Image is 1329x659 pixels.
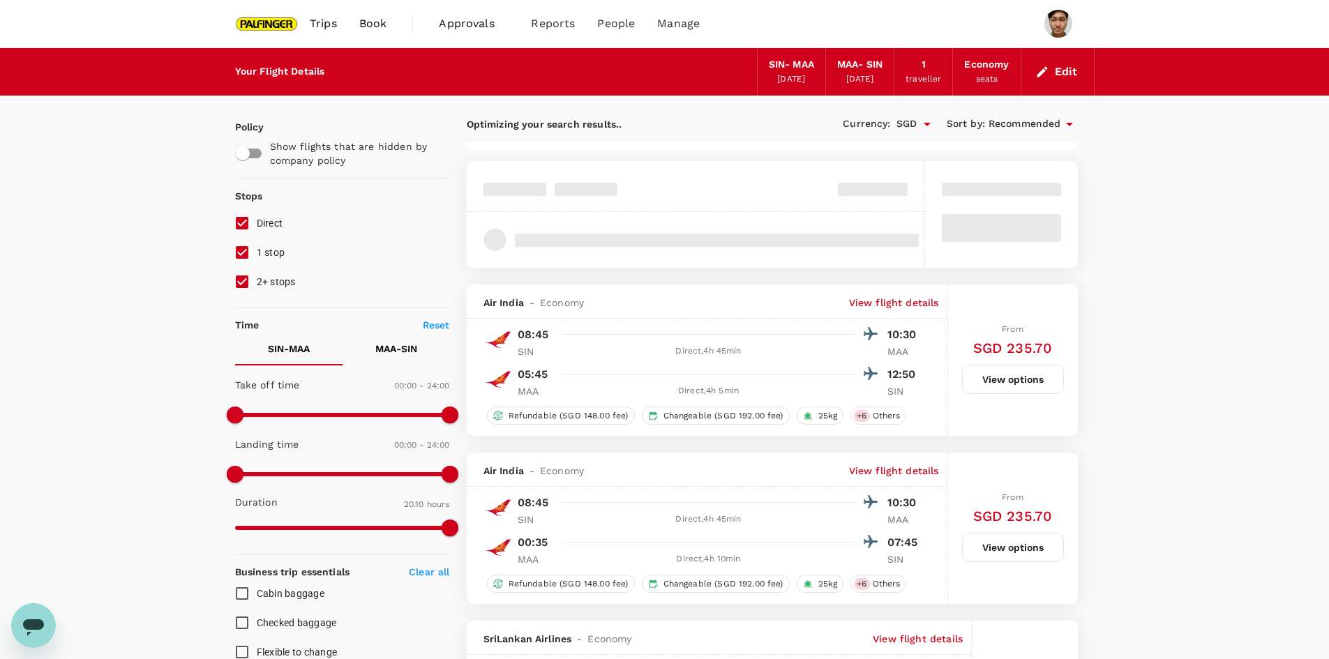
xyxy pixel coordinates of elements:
[257,646,338,658] span: Flexible to change
[483,464,524,478] span: Air India
[597,15,635,32] span: People
[518,494,549,511] p: 08:45
[906,73,941,86] div: traveller
[887,534,922,551] p: 07:45
[887,552,922,566] p: SIN
[917,114,937,134] button: Open
[394,440,450,450] span: 00:00 - 24:00
[518,384,553,398] p: MAA
[518,344,553,358] p: SIN
[887,326,922,343] p: 10:30
[962,365,1064,394] button: View options
[797,575,844,593] div: 25kg
[235,378,300,392] p: Take off time
[409,565,449,579] p: Clear all
[837,57,883,73] div: MAA - SIN
[887,494,922,511] p: 10:30
[518,552,553,566] p: MAA
[922,57,926,73] div: 1
[850,575,906,593] div: +6Others
[11,603,56,648] iframe: Button to launch messaging window
[887,384,922,398] p: SIN
[518,513,553,527] p: SIN
[1002,492,1023,502] span: From
[873,632,963,646] p: View flight details
[777,73,805,86] div: [DATE]
[483,365,511,393] img: AI
[235,190,263,202] strong: Stops
[587,632,631,646] span: Economy
[642,575,790,593] div: Changeable (SGD 192.00 fee)
[483,296,524,310] span: Air India
[268,342,310,356] p: SIN - MAA
[235,566,350,577] strong: Business trip essentials
[483,494,511,522] img: AI
[867,410,906,422] span: Others
[887,366,922,383] p: 12:50
[769,57,814,73] div: SIN - MAA
[394,381,450,391] span: 00:00 - 24:00
[849,296,939,310] p: View flight details
[487,575,635,593] div: Refundable (SGD 148.00 fee)
[973,505,1053,527] h6: SGD 235.70
[561,513,857,527] div: Direct , 4h 45min
[540,296,584,310] span: Economy
[561,552,857,566] div: Direct , 4h 10min
[854,578,869,590] span: + 6
[483,533,511,561] img: AI
[947,116,985,132] span: Sort by :
[518,326,549,343] p: 08:45
[518,366,548,383] p: 05:45
[964,57,1009,73] div: Economy
[524,464,540,478] span: -
[235,64,325,79] div: Your Flight Details
[483,632,572,646] span: SriLankan Airlines
[531,15,575,32] span: Reports
[813,410,843,422] span: 25kg
[843,116,890,132] span: Currency :
[1033,61,1083,83] button: Edit
[257,247,285,258] span: 1 stop
[571,632,587,646] span: -
[487,407,635,425] div: Refundable (SGD 148.00 fee)
[467,117,772,131] p: Optimizing your search results..
[270,139,440,167] p: Show flights that are hidden by company policy
[235,8,299,39] img: Palfinger Asia Pacific Pte Ltd
[846,73,874,86] div: [DATE]
[503,578,634,590] span: Refundable (SGD 148.00 fee)
[849,464,939,478] p: View flight details
[658,578,789,590] span: Changeable (SGD 192.00 fee)
[976,73,998,86] div: seats
[561,344,857,358] div: Direct , 4h 45min
[257,218,283,229] span: Direct
[524,296,540,310] span: -
[854,410,869,422] span: + 6
[310,15,337,32] span: Trips
[797,407,844,425] div: 25kg
[657,15,700,32] span: Manage
[375,342,417,356] p: MAA - SIN
[887,513,922,527] p: MAA
[989,116,1061,132] span: Recommended
[235,318,260,332] p: Time
[850,407,906,425] div: +6Others
[503,410,634,422] span: Refundable (SGD 148.00 fee)
[423,318,450,332] p: Reset
[257,276,296,287] span: 2+ stops
[1002,324,1023,334] span: From
[540,464,584,478] span: Economy
[257,588,324,599] span: Cabin baggage
[813,578,843,590] span: 25kg
[439,15,509,32] span: Approvals
[235,120,248,134] p: Policy
[1044,10,1072,38] img: Zhi Kai Loh
[235,437,299,451] p: Landing time
[257,617,337,628] span: Checked baggage
[561,384,857,398] div: Direct , 4h 5min
[887,344,922,358] p: MAA
[642,407,790,425] div: Changeable (SGD 192.00 fee)
[359,15,387,32] span: Book
[658,410,789,422] span: Changeable (SGD 192.00 fee)
[483,326,511,354] img: AI
[962,533,1064,562] button: View options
